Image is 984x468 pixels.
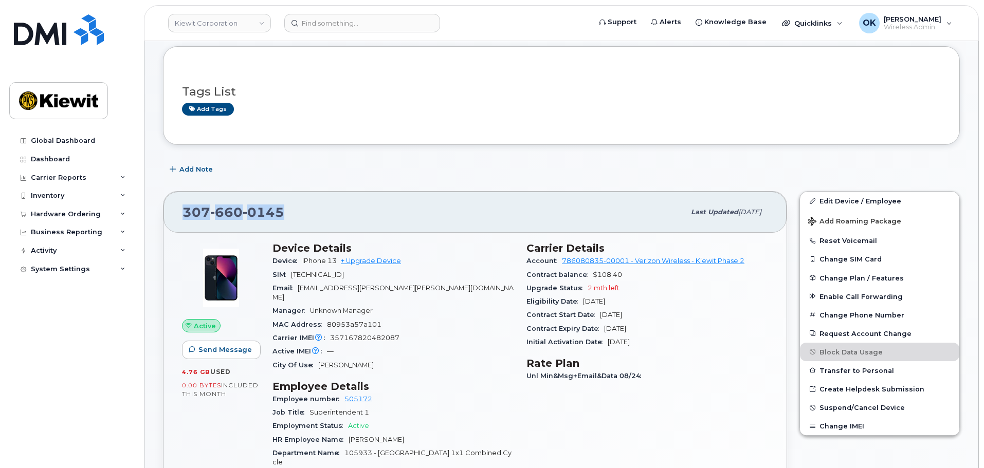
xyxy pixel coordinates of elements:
[272,284,514,301] span: [EMAIL_ADDRESS][PERSON_NAME][PERSON_NAME][DOMAIN_NAME]
[526,372,646,380] span: Unl Min&Msg+Email&Data 08/24
[302,257,337,265] span: iPhone 13
[608,17,636,27] span: Support
[284,14,440,32] input: Find something...
[272,334,330,342] span: Carrier IMEI
[327,321,381,328] span: 80953a57a101
[583,297,605,305] span: [DATE]
[800,343,959,361] button: Block Data Usage
[852,13,959,33] div: Olivia Keller
[800,361,959,380] button: Transfer to Personal
[348,422,369,429] span: Active
[819,274,904,282] span: Change Plan / Features
[592,12,644,32] a: Support
[819,292,903,300] span: Enable Call Forwarding
[526,271,593,278] span: Contract balance
[183,204,284,220] span: 307
[272,347,327,355] span: Active IMEI
[272,242,514,254] h3: Device Details
[800,380,959,398] a: Create Helpdesk Submission
[688,12,774,32] a: Knowledge Base
[309,408,369,416] span: Superintendent 1
[800,324,959,343] button: Request Account Change
[272,449,512,466] span: 105933 - [GEOGRAPHIC_DATA] 1x1 Combined Cycle
[604,325,626,332] span: [DATE]
[182,341,261,359] button: Send Message
[291,271,344,278] span: [TECHNICAL_ID]
[800,417,959,435] button: Change IMEI
[272,361,318,369] span: City Of Use
[800,210,959,231] button: Add Roaming Package
[272,422,348,429] span: Employment Status
[182,85,941,98] h3: Tags List
[704,17,767,27] span: Knowledge Base
[593,271,622,278] span: $108.40
[210,204,243,220] span: 660
[272,307,310,314] span: Manager
[800,192,959,210] a: Edit Device / Employee
[526,257,562,265] span: Account
[272,321,327,328] span: MAC Address
[179,164,213,174] span: Add Note
[526,297,583,305] span: Eligibility Date
[608,338,630,346] span: [DATE]
[794,19,832,27] span: Quicklinks
[210,368,231,376] span: used
[644,12,688,32] a: Alerts
[272,436,349,443] span: HR Employee Name
[182,382,221,389] span: 0.00 Bytes
[808,217,901,227] span: Add Roaming Package
[526,284,588,292] span: Upgrade Status
[939,423,976,460] iframe: Messenger Launcher
[190,247,252,309] img: image20231002-3703462-1ig824h.jpeg
[330,334,399,342] span: 357167820482087
[775,13,850,33] div: Quicklinks
[600,311,622,319] span: [DATE]
[272,380,514,392] h3: Employee Details
[863,17,876,29] span: OK
[738,208,761,216] span: [DATE]
[800,250,959,268] button: Change SIM Card
[526,242,768,254] h3: Carrier Details
[884,15,941,23] span: [PERSON_NAME]
[272,408,309,416] span: Job Title
[660,17,681,27] span: Alerts
[182,368,210,376] span: 4.76 GB
[691,208,738,216] span: Last updated
[800,269,959,287] button: Change Plan / Features
[526,357,768,369] h3: Rate Plan
[168,14,271,32] a: Kiewit Corporation
[819,404,905,411] span: Suspend/Cancel Device
[800,287,959,306] button: Enable Call Forwarding
[344,395,372,403] a: 505172
[198,345,252,354] span: Send Message
[526,325,604,332] span: Contract Expiry Date
[800,398,959,417] button: Suspend/Cancel Device
[272,271,291,278] span: SIM
[318,361,374,369] span: [PERSON_NAME]
[800,306,959,324] button: Change Phone Number
[327,347,334,355] span: —
[526,338,608,346] span: Initial Activation Date
[349,436,404,443] span: [PERSON_NAME]
[272,395,344,403] span: Employee number
[182,103,234,116] a: Add tags
[272,257,302,265] span: Device
[272,449,344,457] span: Department Name
[800,231,959,250] button: Reset Voicemail
[272,284,298,292] span: Email
[341,257,401,265] a: + Upgrade Device
[194,321,216,331] span: Active
[243,204,284,220] span: 0145
[526,311,600,319] span: Contract Start Date
[588,284,619,292] span: 2 mth left
[884,23,941,31] span: Wireless Admin
[562,257,744,265] a: 786080835-00001 - Verizon Wireless - Kiewit Phase 2
[310,307,373,314] span: Unknown Manager
[163,160,222,179] button: Add Note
